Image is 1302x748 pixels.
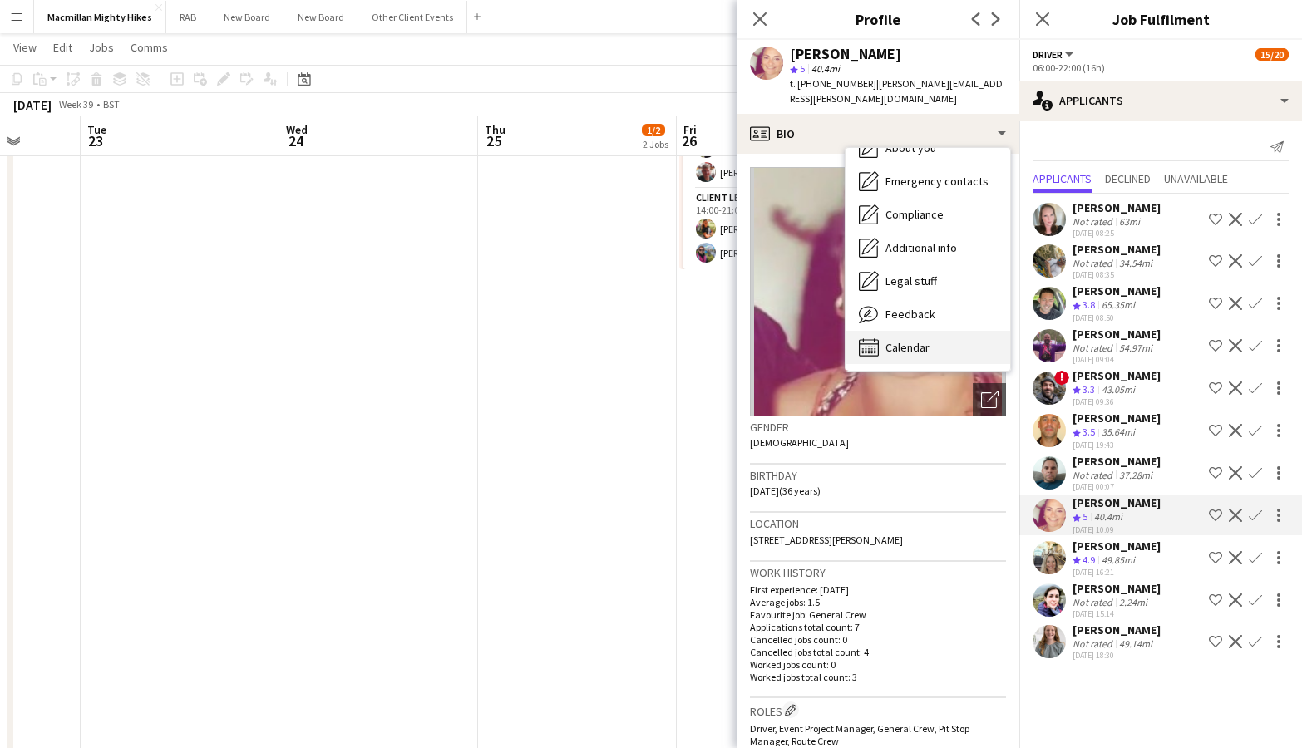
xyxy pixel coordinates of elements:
[1073,411,1161,426] div: [PERSON_NAME]
[7,37,43,58] a: View
[681,131,697,150] span: 26
[1073,242,1161,257] div: [PERSON_NAME]
[683,189,869,269] app-card-role: Client Lead2/214:00-21:00 (7h)[PERSON_NAME][PERSON_NAME]
[846,198,1010,231] div: Compliance
[55,98,96,111] span: Week 39
[846,131,1010,165] div: About you
[284,1,358,33] button: New Board
[750,722,969,747] span: Driver, Event Project Manager, General Crew, Pit Stop Manager, Route Crew
[87,122,106,137] span: Tue
[750,621,1006,633] p: Applications total count: 7
[750,485,821,497] span: [DATE] (36 years)
[1073,495,1161,510] div: [PERSON_NAME]
[1105,173,1151,185] span: Declined
[750,436,849,449] span: [DEMOGRAPHIC_DATA]
[1073,637,1116,650] div: Not rated
[1083,383,1095,396] span: 3.3
[1073,440,1161,450] div: [DATE] 19:43
[1073,368,1161,383] div: [PERSON_NAME]
[1116,469,1156,481] div: 37.28mi
[800,62,805,75] span: 5
[750,583,1006,596] p: First experience: [DATE]
[790,47,901,62] div: [PERSON_NAME]
[750,671,1006,683] p: Worked jobs total count: 3
[642,124,665,136] span: 1/2
[1073,481,1161,492] div: [DATE] 00:07
[1164,173,1228,185] span: Unavailable
[750,646,1006,658] p: Cancelled jobs total count: 4
[1083,426,1095,438] span: 3.5
[1073,396,1161,407] div: [DATE] 09:36
[1091,510,1126,524] div: 40.4mi
[790,77,1003,105] span: | [PERSON_NAME][EMAIL_ADDRESS][PERSON_NAME][DOMAIN_NAME]
[485,122,506,137] span: Thu
[1083,510,1087,523] span: 5
[808,62,843,75] span: 40.4mi
[973,383,1006,416] div: Open photos pop-in
[1054,371,1069,386] span: !
[1098,426,1138,440] div: 35.64mi
[750,167,1006,416] img: Crew avatar or photo
[885,174,989,189] span: Emergency contacts
[131,40,168,55] span: Comms
[1098,298,1138,312] div: 65.35mi
[34,1,166,33] button: Macmillan Mighty Hikes
[750,420,1006,435] h3: Gender
[53,40,72,55] span: Edit
[643,138,668,150] div: 2 Jobs
[1073,228,1161,239] div: [DATE] 08:25
[846,298,1010,331] div: Feedback
[750,516,1006,531] h3: Location
[885,307,935,322] span: Feedback
[284,131,308,150] span: 24
[885,273,937,288] span: Legal stuff
[750,596,1006,608] p: Average jobs: 1.5
[885,207,944,222] span: Compliance
[1073,596,1116,608] div: Not rated
[1073,539,1161,554] div: [PERSON_NAME]
[1116,257,1156,269] div: 34.54mi
[846,264,1010,298] div: Legal stuff
[1033,48,1063,61] span: Driver
[737,8,1019,30] h3: Profile
[82,37,121,58] a: Jobs
[1033,62,1289,74] div: 06:00-22:00 (16h)
[790,77,876,90] span: t. [PHONE_NUMBER]
[750,608,1006,621] p: Favourite job: General Crew
[1116,596,1151,608] div: 2.24mi
[1073,257,1116,269] div: Not rated
[1073,354,1161,365] div: [DATE] 09:04
[1033,48,1076,61] button: Driver
[1116,342,1156,354] div: 54.97mi
[286,122,308,137] span: Wed
[750,534,903,546] span: [STREET_ADDRESS][PERSON_NAME]
[750,565,1006,580] h3: Work history
[1098,554,1138,568] div: 49.85mi
[846,231,1010,264] div: Additional info
[885,140,936,155] span: About you
[1073,269,1161,280] div: [DATE] 08:35
[846,165,1010,198] div: Emergency contacts
[1073,469,1116,481] div: Not rated
[1019,81,1302,121] div: Applicants
[1073,454,1161,469] div: [PERSON_NAME]
[737,114,1019,154] div: Bio
[13,40,37,55] span: View
[846,331,1010,364] div: Calendar
[1255,48,1289,61] span: 15/20
[750,658,1006,671] p: Worked jobs count: 0
[1033,173,1092,185] span: Applicants
[103,98,120,111] div: BST
[1073,215,1116,228] div: Not rated
[1073,283,1161,298] div: [PERSON_NAME]
[1073,342,1116,354] div: Not rated
[750,633,1006,646] p: Cancelled jobs count: 0
[13,96,52,113] div: [DATE]
[1116,637,1156,650] div: 49.14mi
[358,1,467,33] button: Other Client Events
[1073,650,1161,661] div: [DATE] 18:30
[1073,623,1161,637] div: [PERSON_NAME]
[1098,383,1138,397] div: 43.05mi
[1073,608,1161,619] div: [DATE] 15:14
[750,468,1006,483] h3: Birthday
